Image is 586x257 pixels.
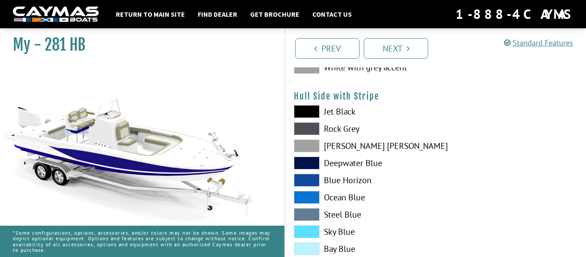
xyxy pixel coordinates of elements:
[308,9,356,20] a: Contact Us
[294,242,427,255] label: Bay Blue
[294,174,427,187] label: Blue Horizon
[294,105,427,118] label: Jet Black
[294,191,427,204] label: Ocean Blue
[293,37,586,59] ul: Pagination
[456,5,573,24] div: 1-888-4CAYMAS
[294,91,577,102] h4: Hull Side with Stripe
[504,38,573,48] a: Standard Features
[294,122,427,135] label: Rock Grey
[193,9,242,20] a: Find Dealer
[364,38,428,59] a: Next
[294,208,427,221] label: Steel Blue
[13,35,263,54] h1: My - 281 HB
[13,6,99,22] img: white-logo-c9c8dbefe5ff5ceceb0f0178aa75bf4bb51f6bca0971e226c86eb53dfe498488.png
[246,9,304,20] a: Get Brochure
[294,225,427,238] label: Sky Blue
[294,157,427,169] label: Deepwater Blue
[13,226,272,257] p: *Some configurations, options, accessories, and/or colors may not be shown. Some images may depic...
[295,38,359,59] a: Prev
[294,139,427,152] label: [PERSON_NAME] [PERSON_NAME]
[112,9,189,20] a: Return to main site
[294,61,427,74] label: White with grey accent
